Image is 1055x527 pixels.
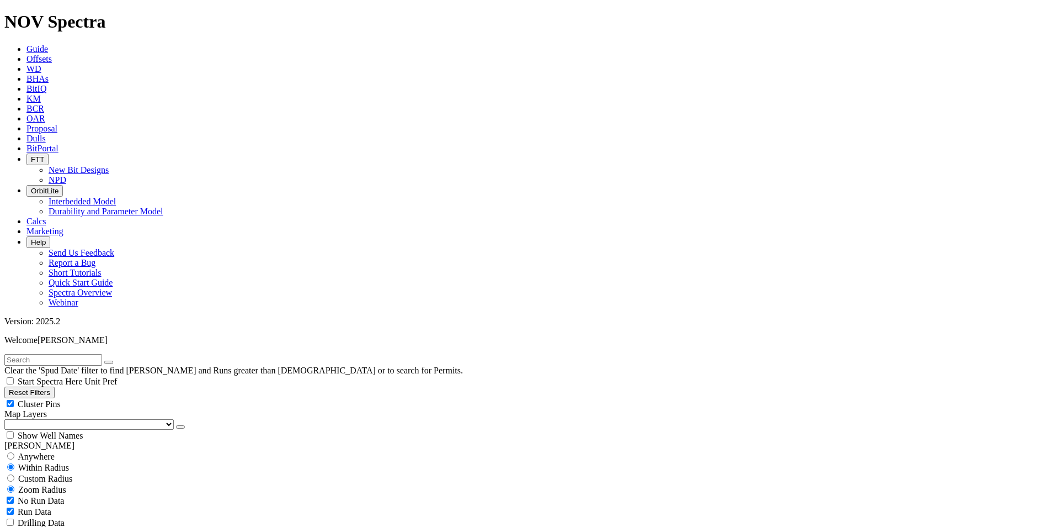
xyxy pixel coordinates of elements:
a: Quick Start Guide [49,278,113,287]
input: Start Spectra Here [7,377,14,384]
div: Version: 2025.2 [4,317,1051,326]
a: Interbedded Model [49,197,116,206]
span: Unit Pref [84,377,117,386]
a: BCR [26,104,44,113]
span: [PERSON_NAME] [38,335,108,345]
button: FTT [26,154,49,165]
a: New Bit Designs [49,165,109,175]
a: Webinar [49,298,78,307]
a: Spectra Overview [49,288,112,297]
span: No Run Data [18,496,64,505]
span: OrbitLite [31,187,58,195]
a: WD [26,64,41,73]
a: OAR [26,114,45,123]
a: Marketing [26,226,63,236]
span: Anywhere [18,452,55,461]
span: Zoom Radius [18,485,66,494]
span: Clear the 'Spud Date' filter to find [PERSON_NAME] and Runs greater than [DEMOGRAPHIC_DATA] or to... [4,366,463,375]
button: OrbitLite [26,185,63,197]
button: Help [26,236,50,248]
span: Start Spectra Here [18,377,82,386]
span: Within Radius [18,463,69,472]
a: BitIQ [26,84,46,93]
a: Report a Bug [49,258,95,267]
input: Search [4,354,102,366]
a: Offsets [26,54,52,64]
span: Show Well Names [18,431,83,440]
h1: NOV Spectra [4,12,1051,32]
button: Reset Filters [4,387,55,398]
a: Calcs [26,217,46,226]
span: Help [31,238,46,246]
a: Send Us Feedback [49,248,114,257]
span: Cluster Pins [18,399,61,409]
span: Custom Radius [18,474,72,483]
a: Short Tutorials [49,268,102,277]
a: BHAs [26,74,49,83]
a: Proposal [26,124,57,133]
span: Map Layers [4,409,47,419]
a: Guide [26,44,48,54]
a: Durability and Parameter Model [49,207,163,216]
span: Run Data [18,507,51,517]
span: FTT [31,155,44,164]
a: KM [26,94,41,103]
a: BitPortal [26,144,58,153]
p: Welcome [4,335,1051,345]
div: [PERSON_NAME] [4,441,1051,451]
a: NPD [49,175,66,185]
a: Dulls [26,134,46,143]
